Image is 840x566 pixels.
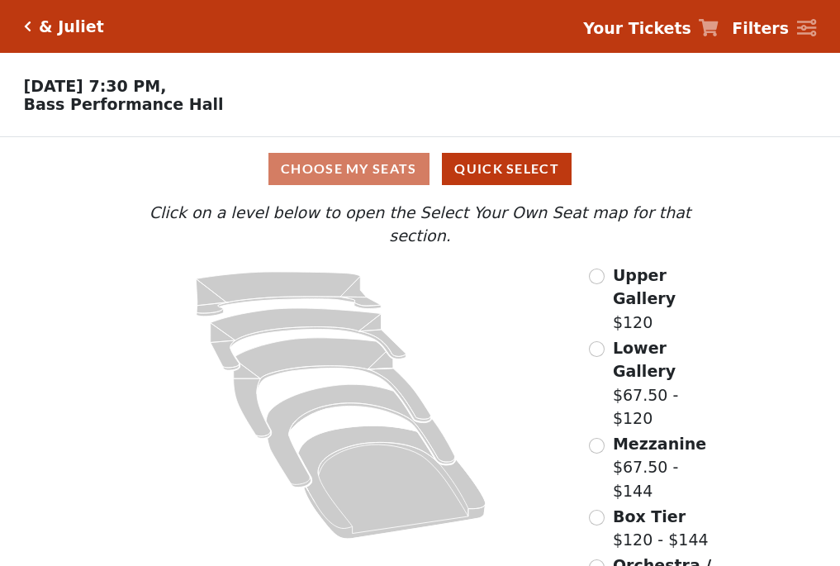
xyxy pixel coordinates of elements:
path: Upper Gallery - Seats Available: 163 [197,272,382,316]
label: $67.50 - $144 [613,432,724,503]
p: Click on a level below to open the Select Your Own Seat map for that section. [116,201,723,248]
path: Orchestra / Parterre Circle - Seats Available: 39 [299,426,486,539]
button: Quick Select [442,153,572,185]
strong: Filters [732,19,789,37]
path: Lower Gallery - Seats Available: 131 [211,308,406,370]
a: Click here to go back to filters [24,21,31,32]
a: Filters [732,17,816,40]
span: Box Tier [613,507,686,526]
span: Lower Gallery [613,339,676,381]
h5: & Juliet [39,17,104,36]
label: $67.50 - $120 [613,336,724,430]
label: $120 [613,264,724,335]
span: Mezzanine [613,435,706,453]
a: Your Tickets [583,17,719,40]
span: Upper Gallery [613,266,676,308]
strong: Your Tickets [583,19,691,37]
label: $120 - $144 [613,505,709,552]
